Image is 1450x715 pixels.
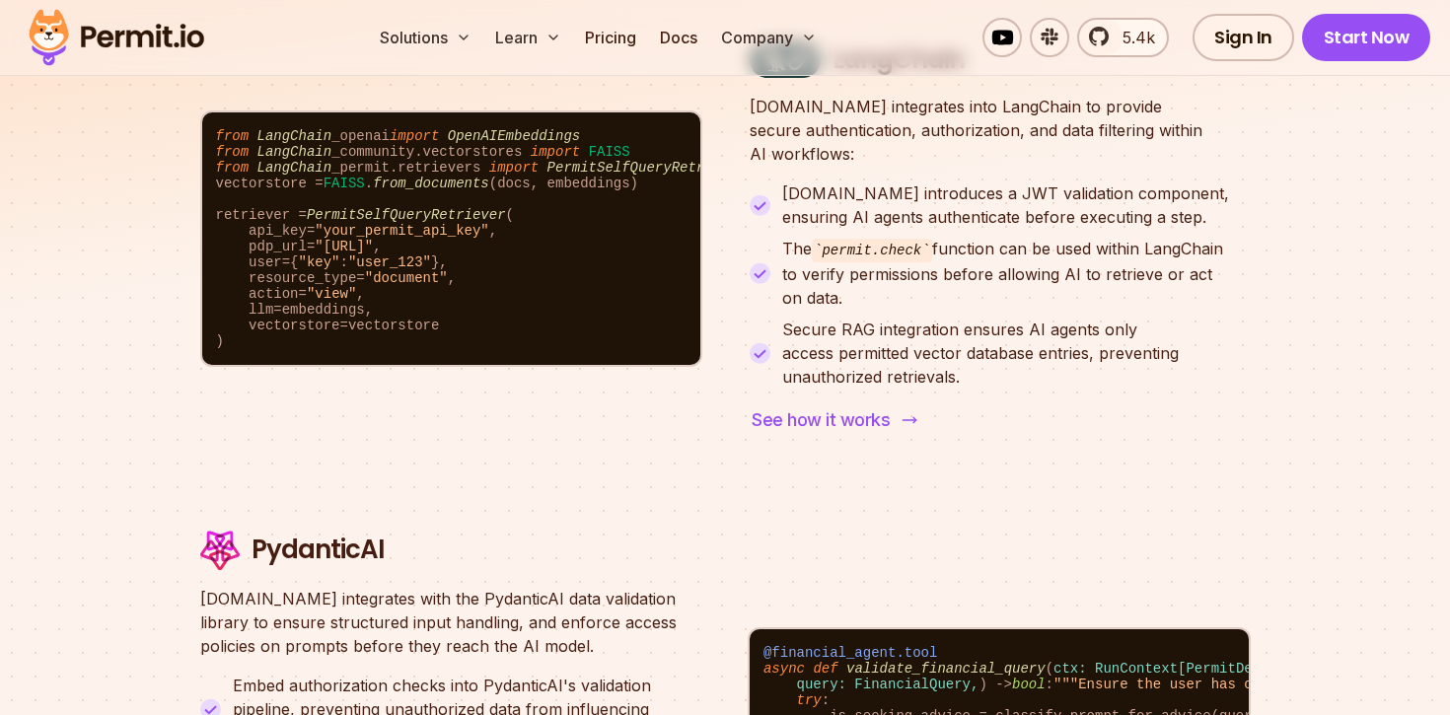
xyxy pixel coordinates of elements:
[846,661,1046,677] span: validate_financial_query
[713,18,825,57] button: Company
[252,533,385,568] h3: PydanticAI
[1012,677,1046,692] span: bool
[448,128,580,144] span: OpenAIEmbeddings
[315,223,488,239] span: "your_permit_api_key"
[782,181,1250,229] p: [DOMAIN_NAME] introduces a JWT validation component, ensuring AI agents authenticate before execu...
[200,531,240,571] img: PydanticAI
[752,406,890,434] span: See how it works
[782,318,1250,389] p: Secure RAG integration ensures AI agents only access permitted vector database entries, preventin...
[365,270,448,286] span: "document"
[763,661,1285,692] span: ctx: RunContext[PermitDeps], query: FinancialQuery,
[750,95,1250,166] p: [DOMAIN_NAME] integrates into LangChain to provide secure authentication, authorization, and data...
[1111,26,1155,49] span: 5.4k
[652,18,705,57] a: Docs
[216,160,250,176] span: from
[299,254,340,270] span: "key"
[398,160,480,176] span: retrievers
[1302,14,1431,61] a: Start Now
[257,160,332,176] span: LangChain
[812,239,932,262] code: `permit.check`
[577,18,644,57] a: Pricing
[489,160,539,176] span: import
[200,587,700,658] p: [DOMAIN_NAME] integrates with the PydanticAI data validation library to ensure structured input h...
[348,254,431,270] span: "user_123"
[531,144,580,160] span: import
[1077,18,1169,57] a: 5.4k
[547,160,747,176] span: PermitSelfQueryRetriever
[307,207,506,223] span: PermitSelfQueryRetriever
[589,144,630,160] span: FAISS
[782,237,1250,310] p: The function can be used within LangChain to verify permissions before allowing AI to retrieve or...
[763,645,937,661] span: @financial_agent.tool
[487,18,569,57] button: Learn
[257,128,332,144] span: LangChain
[373,176,489,191] span: from_documents
[763,661,805,677] span: async
[1193,14,1294,61] a: Sign In
[216,128,250,144] span: from
[324,176,365,191] span: FAISS
[797,692,822,708] span: try
[202,112,701,365] code: _openai _community. _permit. embeddings = () vectorstore = . (docs, embeddings) retriever = ( api...
[372,18,479,57] button: Solutions
[20,4,213,71] img: Permit logo
[315,239,373,254] span: "[URL]"
[257,144,332,160] span: LangChain
[390,128,439,144] span: import
[216,144,250,160] span: from
[813,661,837,677] span: def
[750,404,915,436] a: See how it works
[423,144,523,160] span: vectorstores
[307,286,356,302] span: "view"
